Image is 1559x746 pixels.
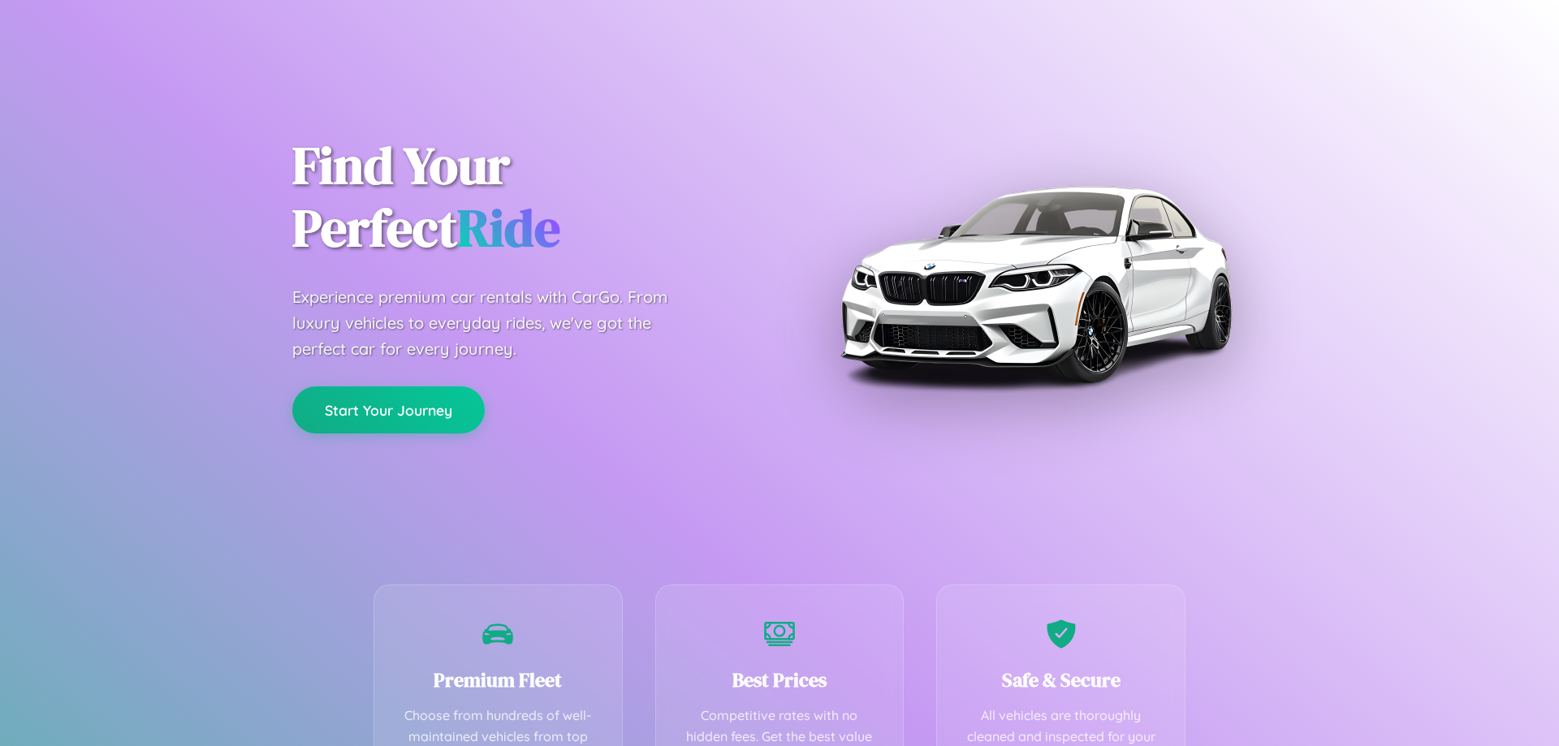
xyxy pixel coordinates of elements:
[292,135,755,260] h1: Find Your Perfect
[457,192,560,263] span: Ride
[961,666,1160,693] h3: Safe & Secure
[399,666,598,693] h3: Premium Fleet
[680,666,879,693] h3: Best Prices
[292,386,485,433] button: Start Your Journey
[832,81,1238,487] img: Premium BMW car rental vehicle
[292,284,698,362] p: Experience premium car rentals with CarGo. From luxury vehicles to everyday rides, we've got the ...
